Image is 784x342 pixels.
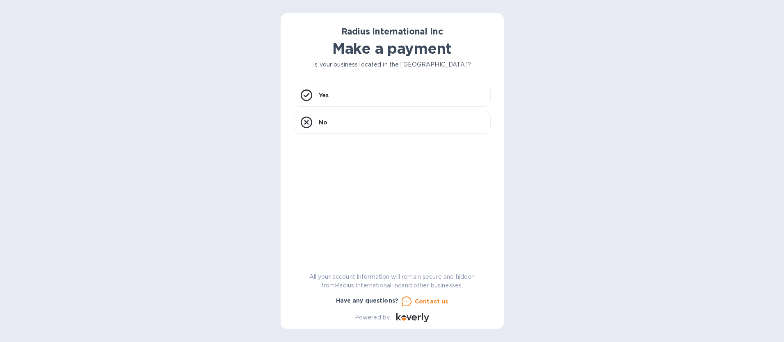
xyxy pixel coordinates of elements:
[341,26,443,37] b: Radius International Inc
[294,273,491,290] p: All your account information will remain secure and hidden from Radius International Inc and othe...
[319,91,329,99] p: Yes
[294,60,491,69] p: Is your business located in the [GEOGRAPHIC_DATA]?
[294,40,491,57] h1: Make a payment
[319,118,327,126] p: No
[336,297,399,304] b: Have any questions?
[415,298,448,305] u: Contact us
[355,313,390,322] p: Powered by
